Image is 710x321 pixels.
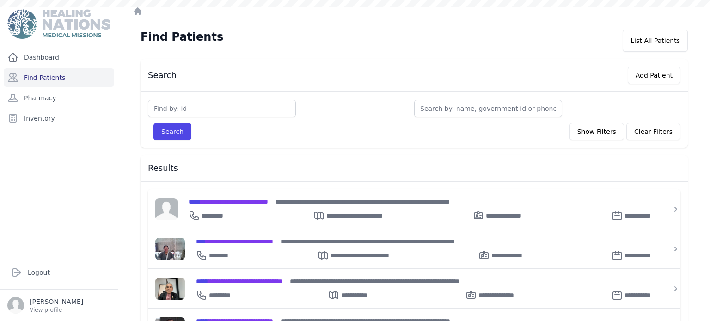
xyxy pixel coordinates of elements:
img: person-242608b1a05df3501eefc295dc1bc67a.jpg [155,198,177,220]
a: Logout [7,263,110,282]
p: [PERSON_NAME] [30,297,83,306]
div: List All Patients [623,30,688,52]
img: Medical Missions EMR [7,9,110,39]
button: Clear Filters [626,123,680,140]
button: Show Filters [569,123,624,140]
p: View profile [30,306,83,314]
a: Inventory [4,109,114,127]
input: Search by: name, government id or phone [414,100,562,117]
a: Pharmacy [4,89,114,107]
img: vDE3AAAAJXRFWHRkYXRlOm1vZGlmeQAyMDI1LTA2LTIzVDIxOjI5OjAwKzAwOjAwzuGJiwAAAABJRU5ErkJggg== [155,278,185,300]
a: Find Patients [4,68,114,87]
a: Dashboard [4,48,114,67]
button: Add Patient [628,67,680,84]
input: Find by: id [148,100,296,117]
a: [PERSON_NAME] View profile [7,297,110,314]
img: ZrzjbAcN3TXD2h394lhzgCYp5GXrxnECo3zmNoq+P8DcYupV1B3BKgAAAAldEVYdGRhdGU6Y3JlYXRlADIwMjQtMDItMjNUMT... [155,238,185,260]
h1: Find Patients [141,30,223,44]
button: Search [153,123,191,140]
h3: Results [148,163,680,174]
h3: Search [148,70,177,81]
